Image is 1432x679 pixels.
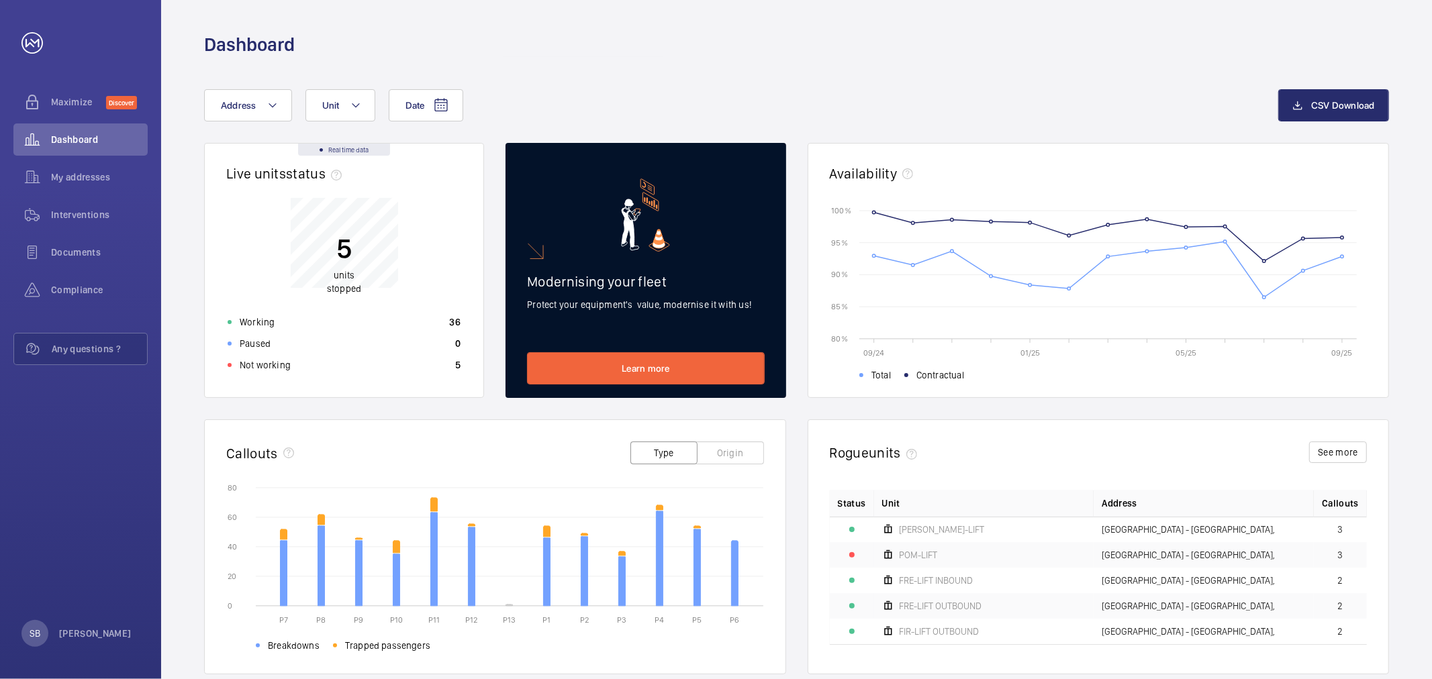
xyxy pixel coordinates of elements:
[240,337,271,350] p: Paused
[1338,525,1343,534] span: 3
[900,601,982,611] span: FRE-LIFT OUTBOUND
[1338,601,1343,611] span: 2
[268,639,320,652] span: Breakdowns
[228,601,232,611] text: 0
[1309,441,1367,463] button: See more
[240,315,275,329] p: Working
[655,615,665,625] text: P4
[322,100,340,111] span: Unit
[52,342,147,356] span: Any questions ?
[527,298,764,311] p: Protect your equipment's value, modernise it with us!
[228,572,236,581] text: 20
[354,615,364,625] text: P9
[543,615,551,625] text: P1
[831,302,848,311] text: 85 %
[900,627,980,636] span: FIR-LIFT OUTBOUND
[327,232,361,266] p: 5
[317,615,326,625] text: P8
[51,208,148,221] span: Interventions
[450,315,461,329] p: 36
[830,444,922,461] h2: Rogue
[1102,550,1275,560] span: [GEOGRAPHIC_DATA] - [GEOGRAPHIC_DATA],
[693,615,702,625] text: P5
[1102,601,1275,611] span: [GEOGRAPHIC_DATA] - [GEOGRAPHIC_DATA],
[389,89,463,121] button: Date
[527,273,764,290] h2: Modernising your fleet
[838,497,866,510] p: Status
[228,483,237,492] text: 80
[30,627,40,640] p: SB
[1338,550,1343,560] span: 3
[900,576,973,585] span: FRE-LIFT INBOUND
[900,550,938,560] span: POM-LIFT
[1338,576,1343,585] span: 2
[882,497,900,510] span: Unit
[630,441,698,464] button: Type
[327,269,361,296] p: units
[221,100,256,111] span: Address
[830,165,898,182] h2: Availability
[900,525,985,534] span: [PERSON_NAME]-LIFT
[405,100,425,111] span: Date
[428,615,440,625] text: P11
[863,348,884,358] text: 09/24
[345,639,430,652] span: Trapped passengers
[51,170,148,184] span: My addresses
[1311,100,1375,111] span: CSV Download
[916,368,963,382] span: Contractual
[59,627,132,640] p: [PERSON_NAME]
[831,270,848,279] text: 90 %
[51,283,148,297] span: Compliance
[455,358,461,372] p: 5
[1331,348,1352,358] text: 09/25
[1322,497,1359,510] span: Callouts
[327,284,361,295] span: stopped
[1338,627,1343,636] span: 2
[580,615,589,625] text: P2
[466,615,478,625] text: P12
[1278,89,1389,121] button: CSV Download
[298,144,390,156] div: Real time data
[226,165,347,182] h2: Live units
[228,542,237,552] text: 40
[51,95,106,109] span: Maximize
[226,445,278,462] h2: Callouts
[51,133,148,146] span: Dashboard
[1020,348,1039,358] text: 01/25
[618,615,627,625] text: P3
[286,165,347,182] span: status
[831,205,851,215] text: 100 %
[204,32,295,57] h1: Dashboard
[240,358,291,372] p: Not working
[831,333,848,343] text: 80 %
[455,337,461,350] p: 0
[869,444,922,461] span: units
[503,615,516,625] text: P13
[279,615,288,625] text: P7
[1102,497,1137,510] span: Address
[106,96,137,109] span: Discover
[831,238,848,247] text: 95 %
[390,615,403,625] text: P10
[305,89,375,121] button: Unit
[204,89,292,121] button: Address
[51,246,148,259] span: Documents
[1102,525,1275,534] span: [GEOGRAPHIC_DATA] - [GEOGRAPHIC_DATA],
[1102,627,1275,636] span: [GEOGRAPHIC_DATA] - [GEOGRAPHIC_DATA],
[730,615,740,625] text: P6
[527,352,764,384] a: Learn more
[871,368,891,382] span: Total
[228,513,237,522] text: 60
[1102,576,1275,585] span: [GEOGRAPHIC_DATA] - [GEOGRAPHIC_DATA],
[1176,348,1196,358] text: 05/25
[697,441,764,464] button: Origin
[621,178,670,252] img: marketing-card.svg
